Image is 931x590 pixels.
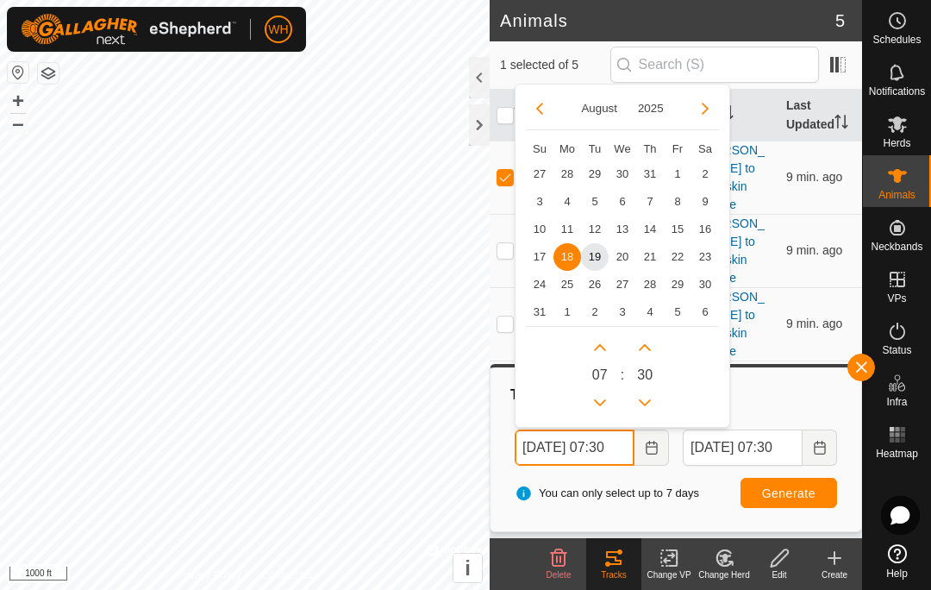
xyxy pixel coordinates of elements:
span: 4 [553,188,581,216]
td: 15 [664,216,691,243]
td: 31 [526,298,553,326]
span: 3 [609,298,636,326]
span: 26 [581,271,609,298]
span: 6 [691,298,719,326]
td: 11 [553,216,581,243]
td: 16 [691,216,719,243]
span: 21 [636,243,664,271]
span: Delete [547,570,572,580]
span: i [465,556,471,580]
td: 30 [691,271,719,298]
button: Reset Map [8,62,28,83]
div: Change VP [641,568,697,581]
td: 20 [609,243,636,271]
td: 18 [553,243,581,271]
div: Edit [752,568,807,581]
span: VPs [887,293,906,304]
span: Aug 19, 2025 at 7:21 AM [786,170,842,184]
td: 4 [636,298,664,326]
td: 28 [636,271,664,298]
th: VP [697,90,779,141]
span: Su [533,142,547,155]
td: 27 [526,160,553,188]
td: 28 [553,160,581,188]
td: 6 [609,188,636,216]
span: 2 [581,298,609,326]
span: Fr [672,142,683,155]
span: You can only select up to 7 days [515,485,699,502]
td: 14 [636,216,664,243]
div: Tracks [508,385,844,405]
td: 7 [636,188,664,216]
td: 1 [553,298,581,326]
td: 22 [664,243,691,271]
button: – [8,113,28,134]
button: + [8,91,28,111]
span: 12 [581,216,609,243]
button: Choose Date [634,430,669,466]
span: 1 selected of 5 [500,56,610,74]
button: Choose Date [803,430,837,466]
img: Gallagher Logo [21,14,236,45]
span: Status [882,345,911,355]
button: Generate [740,478,837,508]
p-button: Previous Minute [631,389,659,417]
td: 2 [691,160,719,188]
span: 0 7 [592,365,608,386]
td: 13 [609,216,636,243]
td: 29 [581,160,609,188]
a: Privacy Policy [177,568,241,583]
h2: Animals [500,10,835,31]
span: Animals [878,190,915,200]
td: 29 [664,271,691,298]
span: Heatmap [876,449,918,459]
td: 30 [609,160,636,188]
span: 23 [691,243,719,271]
span: 30 [637,365,653,386]
td: 10 [526,216,553,243]
span: Sa [698,142,712,155]
span: We [614,142,630,155]
input: Search (S) [610,47,819,83]
span: 24 [526,271,553,298]
span: Aug 19, 2025 at 7:21 AM [786,317,842,330]
p-sorticon: Activate to sort [514,108,528,122]
span: 3 [526,188,553,216]
span: 19 [581,243,609,271]
p-button: Next Hour [586,334,614,361]
a: [PERSON_NAME] to Dogskin Lease [703,363,765,431]
span: : [621,365,624,386]
p-button: Next Minute [631,334,659,361]
a: [PERSON_NAME] to Dogskin Lease [703,217,765,285]
span: 5 [835,8,845,34]
button: Choose Month [574,98,624,118]
td: 25 [553,271,581,298]
span: Infra [886,397,907,407]
span: 5 [664,298,691,326]
td: 27 [609,271,636,298]
p-sorticon: Activate to sort [834,117,848,131]
span: Mo [559,142,575,155]
td: 5 [581,188,609,216]
td: 17 [526,243,553,271]
a: [PERSON_NAME] to Dogskin Lease [703,143,765,211]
